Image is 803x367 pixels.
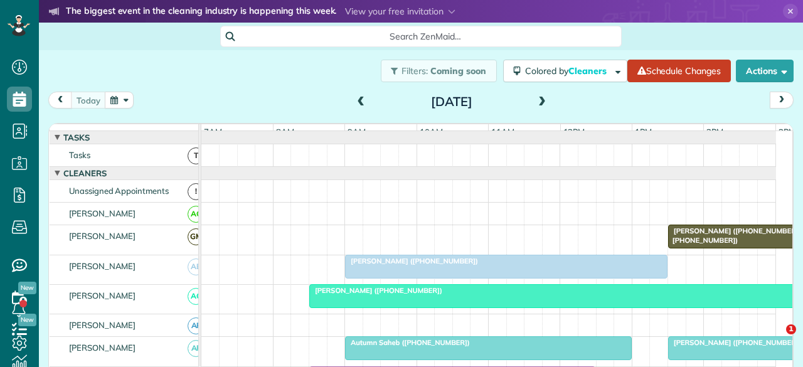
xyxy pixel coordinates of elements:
span: 9am [345,127,368,137]
span: T [188,147,205,164]
h2: [DATE] [373,95,530,109]
span: [PERSON_NAME] ([PHONE_NUMBER]) [309,286,443,295]
span: 7am [201,127,225,137]
span: Coming soon [430,65,487,77]
span: Colored by [525,65,611,77]
iframe: Intercom live chat [760,324,790,354]
span: Cleaners [61,168,109,178]
span: [PERSON_NAME] ([PHONE_NUMBER]) [344,257,479,265]
span: 8am [274,127,297,137]
span: AF [188,317,205,334]
span: 1pm [632,127,654,137]
span: GM [188,228,205,245]
span: [PERSON_NAME] [66,261,139,271]
span: Autumn Saheb ([PHONE_NUMBER]) [344,338,471,347]
span: 10am [417,127,445,137]
span: 3pm [776,127,798,137]
span: 12pm [561,127,588,137]
button: Colored byCleaners [503,60,627,82]
span: ! [188,183,205,200]
span: Unassigned Appointments [66,186,171,196]
span: 1 [786,324,796,334]
button: next [770,92,794,109]
strong: The biggest event in the cleaning industry is happening this week. [66,5,336,19]
span: [PERSON_NAME] [66,231,139,241]
span: Filters: [401,65,428,77]
span: New [18,282,36,294]
span: 2pm [704,127,726,137]
button: Actions [736,60,794,82]
span: 11am [489,127,517,137]
button: today [71,92,106,109]
span: [PERSON_NAME] [66,290,139,301]
span: [PERSON_NAME] ([PHONE_NUMBER], [PHONE_NUMBER]) [667,226,800,244]
span: [PERSON_NAME] ([PHONE_NUMBER]) [667,338,802,347]
span: [PERSON_NAME] [66,343,139,353]
span: Tasks [61,132,92,142]
span: AF [188,340,205,357]
a: Schedule Changes [627,60,731,82]
span: AC [188,206,205,223]
span: Cleaners [568,65,609,77]
button: prev [48,92,72,109]
span: AB [188,258,205,275]
span: [PERSON_NAME] [66,208,139,218]
span: AC [188,288,205,305]
span: Tasks [66,150,93,160]
span: [PERSON_NAME] [66,320,139,330]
